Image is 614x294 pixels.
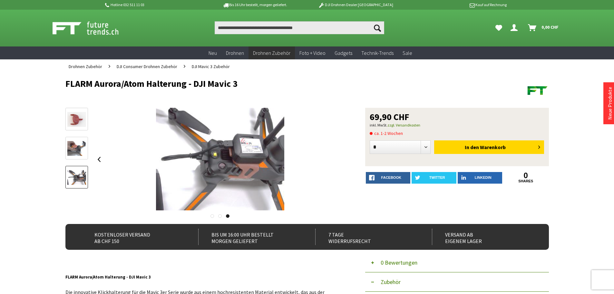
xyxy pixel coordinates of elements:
a: Neue Produkte [607,87,613,120]
span: ca. 1-2 Wochen [370,129,403,137]
div: Kostenloser Versand ab CHF 150 [82,229,184,245]
a: Technik-Trends [357,46,398,60]
a: DJI Mavic 3 Zubehör [189,59,233,74]
span: Foto + Video [299,50,326,56]
a: Drohnen Zubehör [65,59,105,74]
a: Foto + Video [295,46,330,60]
strong: FLARM Aurora/Atom Halterung - DJI Mavic 3 [65,274,151,280]
span: 69,90 CHF [370,112,409,121]
button: Zubehör [365,272,549,292]
h1: FLARM Aurora/Atom Halterung - DJI Mavic 3 [65,79,452,88]
span: Sale [403,50,412,56]
a: shares [503,179,548,183]
span: twitter [429,176,445,179]
img: Shop Futuretrends - zur Startseite wechseln [53,20,133,36]
a: Neu [204,46,221,60]
p: inkl. MwSt. [370,121,544,129]
p: Bis 16 Uhr bestellt, morgen geliefert. [205,1,305,9]
div: 7 Tage Widerrufsrecht [315,229,418,245]
span: LinkedIn [475,176,492,179]
a: LinkedIn [458,172,502,184]
a: Drohnen [221,46,249,60]
div: Bis um 16:00 Uhr bestellt Morgen geliefert [198,229,301,245]
span: Drohnen [226,50,244,56]
a: 0 [503,172,548,179]
p: DJI Drohnen Dealer [GEOGRAPHIC_DATA] [305,1,406,9]
span: Technik-Trends [361,50,394,56]
a: Gadgets [330,46,357,60]
p: Hotline 032 511 11 03 [104,1,205,9]
span: Neu [209,50,217,56]
input: Produkt, Marke, Kategorie, EAN, Artikelnummer… [215,21,384,34]
a: DJI Consumer Drohnen Zubehör [113,59,180,74]
a: twitter [412,172,456,184]
span: DJI Consumer Drohnen Zubehör [117,64,177,69]
a: Sale [398,46,417,60]
button: In den Warenkorb [434,140,544,154]
a: Warenkorb [525,21,562,34]
img: Vorschau: FLARM Aurora/Atom Halterung - DJI Mavic 3 [67,112,86,127]
span: Warenkorb [480,144,506,150]
span: Drohnen Zubehör [253,50,290,56]
a: Dein Konto [508,21,523,34]
a: Drohnen Zubehör [249,46,295,60]
button: 0 Bewertungen [365,253,549,272]
img: Futuretrends [526,79,549,101]
div: Versand ab eigenem Lager [432,229,535,245]
span: facebook [381,176,401,179]
span: DJI Mavic 3 Zubehör [192,64,230,69]
span: Drohnen Zubehör [69,64,102,69]
a: zzgl. Versandkosten [387,123,420,127]
span: In den [465,144,479,150]
span: Gadgets [335,50,352,56]
a: Meine Favoriten [492,21,505,34]
button: Suchen [371,21,384,34]
span: 0,00 CHF [541,22,559,32]
p: Kauf auf Rechnung [406,1,507,9]
a: facebook [366,172,411,184]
